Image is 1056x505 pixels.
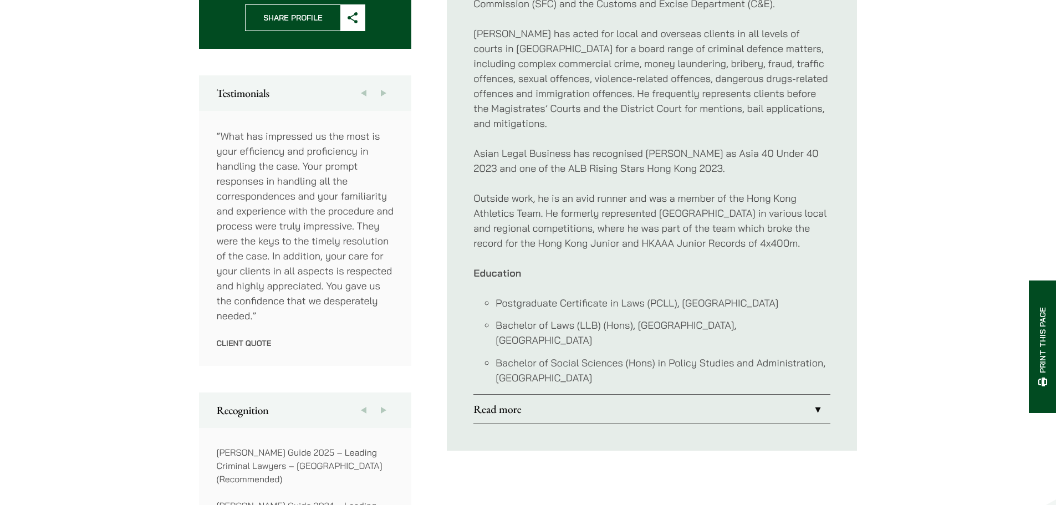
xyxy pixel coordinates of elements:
span: Share Profile [246,5,340,30]
p: Outside work, he is an avid runner and was a member of the Hong Kong Athletics Team. He formerly ... [473,191,830,251]
button: Share Profile [245,4,365,31]
li: Bachelor of Social Sciences (Hons) in Policy Studies and Administration, [GEOGRAPHIC_DATA] [496,355,830,385]
p: [PERSON_NAME] has acted for local and overseas clients in all levels of courts in [GEOGRAPHIC_DAT... [473,26,830,131]
p: Client Quote [217,338,394,348]
button: Previous [354,75,374,111]
button: Next [374,75,394,111]
li: Bachelor of Laws (LLB) (Hons), [GEOGRAPHIC_DATA], [GEOGRAPHIC_DATA] [496,318,830,348]
h2: Testimonials [217,86,394,100]
li: Postgraduate Certificate in Laws (PCLL), [GEOGRAPHIC_DATA] [496,295,830,310]
h2: Recognition [217,404,394,417]
strong: Education [473,267,521,279]
button: Previous [354,392,374,428]
p: “What has impressed us the most is your efficiency and proficiency in handling the case. Your pro... [217,129,394,323]
a: Read more [473,395,830,424]
p: Asian Legal Business has recognised [PERSON_NAME] as Asia 40 Under 40 2023 and one of the ALB Ris... [473,146,830,176]
p: [PERSON_NAME] Guide 2025 – Leading Criminal Lawyers – [GEOGRAPHIC_DATA] (Recommended) [217,446,394,486]
button: Next [374,392,394,428]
